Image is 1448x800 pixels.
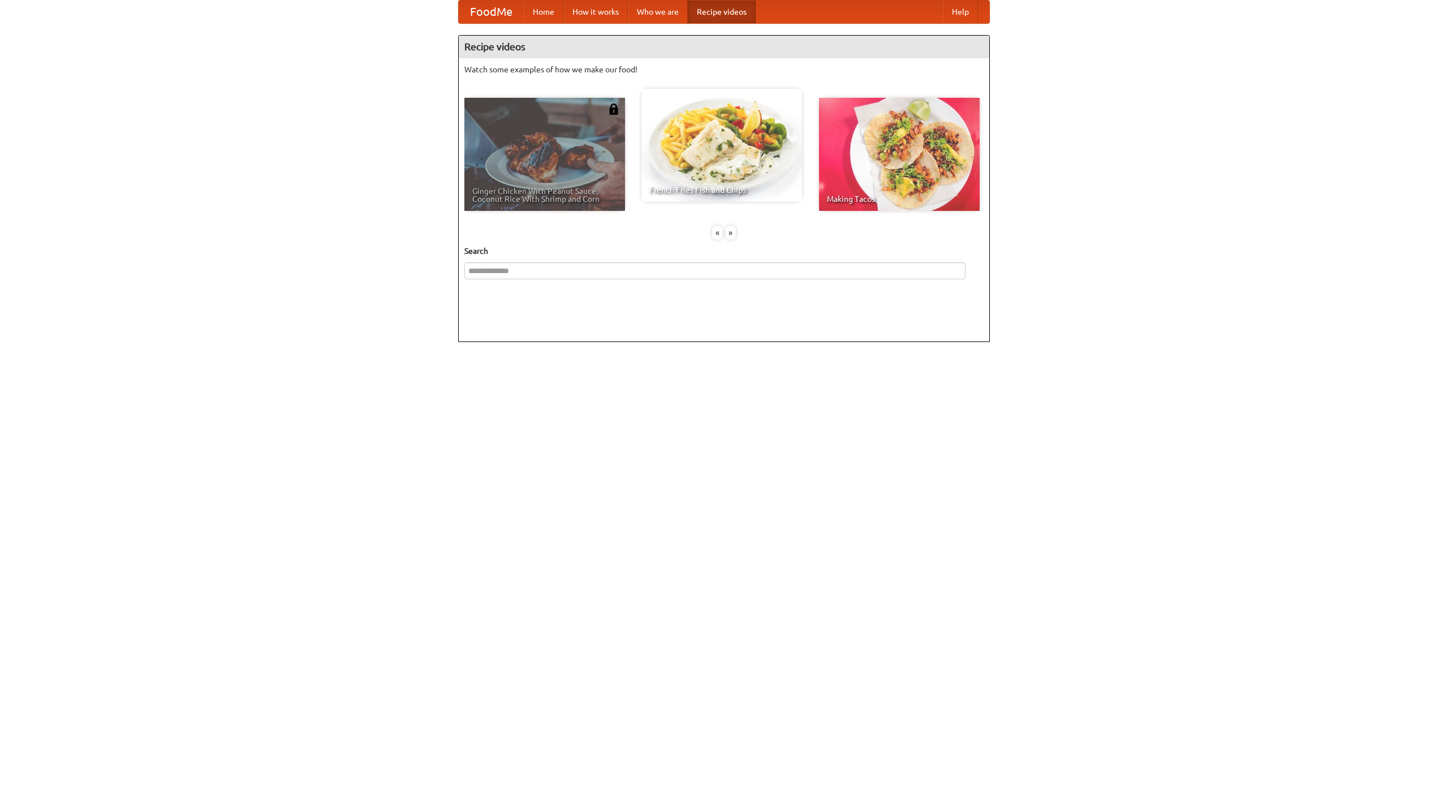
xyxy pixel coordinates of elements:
a: Who we are [628,1,688,23]
a: FoodMe [459,1,524,23]
a: Recipe videos [688,1,756,23]
a: Home [524,1,563,23]
span: Making Tacos [827,195,972,203]
img: 483408.png [608,103,619,115]
a: How it works [563,1,628,23]
div: » [726,226,736,240]
p: Watch some examples of how we make our food! [464,64,984,75]
div: « [712,226,722,240]
h4: Recipe videos [459,36,989,58]
a: French Fries Fish and Chips [641,89,802,202]
h5: Search [464,245,984,257]
span: French Fries Fish and Chips [649,186,794,194]
a: Help [943,1,978,23]
a: Making Tacos [819,98,980,211]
